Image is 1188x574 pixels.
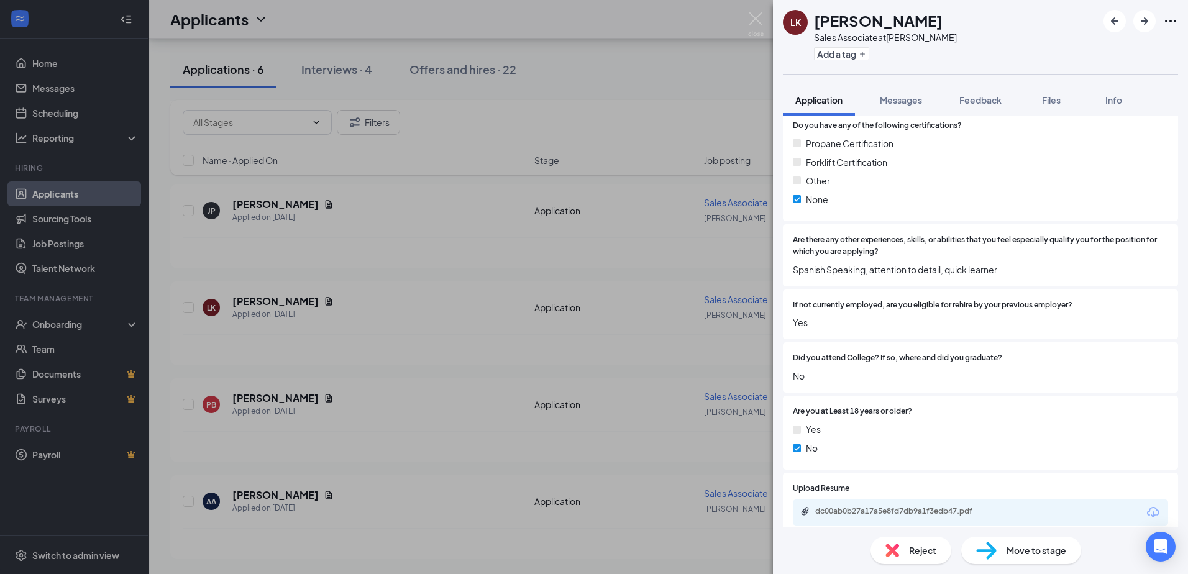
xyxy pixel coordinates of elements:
[815,506,989,516] div: dc00ab0b27a17a5e8fd7db9a1f3edb47.pdf
[806,155,887,169] span: Forklift Certification
[793,263,1168,276] span: Spanish Speaking, attention to detail, quick learner.
[793,234,1168,258] span: Are there any other experiences, skills, or abilities that you feel especially qualify you for th...
[806,422,821,436] span: Yes
[1163,14,1178,29] svg: Ellipses
[814,31,957,43] div: Sales Associate at [PERSON_NAME]
[793,483,849,494] span: Upload Resume
[790,16,801,29] div: LK
[880,94,922,106] span: Messages
[806,174,830,188] span: Other
[1103,10,1126,32] button: ArrowLeftNew
[793,406,912,417] span: Are you at Least 18 years or older?
[909,544,936,557] span: Reject
[814,47,869,60] button: PlusAdd a tag
[806,137,893,150] span: Propane Certification
[793,369,1168,383] span: No
[1146,532,1176,562] div: Open Intercom Messenger
[793,316,1168,329] span: Yes
[859,50,866,58] svg: Plus
[793,299,1072,311] span: If not currently employed, are you eligible for rehire by your previous employer?
[959,94,1002,106] span: Feedback
[1133,10,1156,32] button: ArrowRight
[1007,544,1066,557] span: Move to stage
[1105,94,1122,106] span: Info
[800,506,810,516] svg: Paperclip
[1146,505,1161,520] svg: Download
[814,10,943,31] h1: [PERSON_NAME]
[793,352,1002,364] span: Did you attend College? If so, where and did you graduate?
[793,120,962,132] span: Do you have any of the following certifications?
[1042,94,1061,106] span: Files
[1107,14,1122,29] svg: ArrowLeftNew
[800,506,1002,518] a: Paperclipdc00ab0b27a17a5e8fd7db9a1f3edb47.pdf
[806,193,828,206] span: None
[1137,14,1152,29] svg: ArrowRight
[795,94,843,106] span: Application
[806,441,818,455] span: No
